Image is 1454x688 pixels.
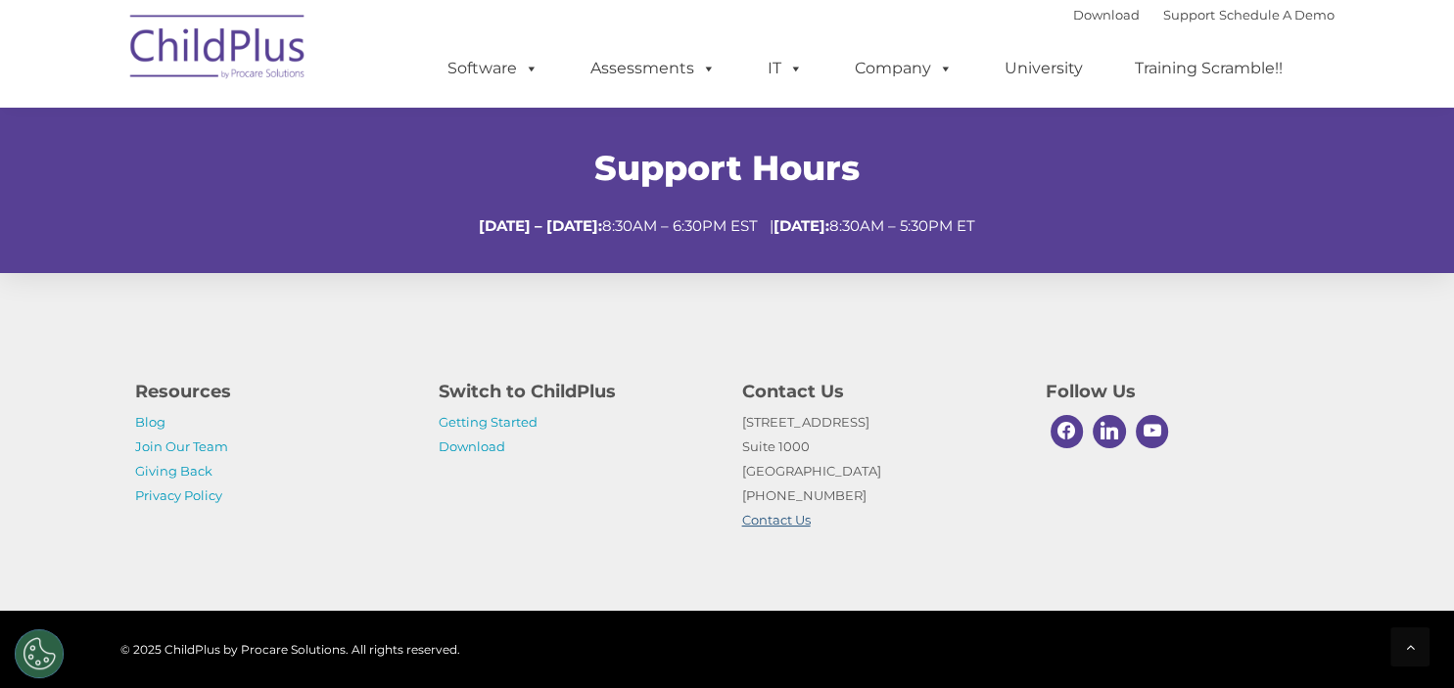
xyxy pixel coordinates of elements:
h4: Resources [135,378,409,405]
font: | [1073,7,1335,23]
a: Training Scramble!! [1115,49,1302,88]
a: Privacy Policy [135,487,222,503]
a: Download [1073,7,1140,23]
a: Linkedin [1088,410,1131,453]
a: Schedule A Demo [1219,7,1335,23]
a: University [985,49,1102,88]
a: IT [748,49,822,88]
a: Getting Started [439,414,538,430]
strong: [DATE]: [774,216,829,235]
img: ChildPlus by Procare Solutions [120,1,316,99]
p: [STREET_ADDRESS] Suite 1000 [GEOGRAPHIC_DATA] [PHONE_NUMBER] [742,410,1016,532]
a: Assessments [571,49,735,88]
a: Blog [135,414,165,430]
h4: Follow Us [1046,378,1320,405]
a: Contact Us [742,512,811,527]
button: Cookies Settings [15,629,64,678]
a: Youtube [1131,410,1174,453]
strong: [DATE] – [DATE]: [479,216,602,235]
a: Join Our Team [135,438,228,454]
a: Support [1163,7,1215,23]
span: Support Hours [594,147,860,189]
a: Company [835,49,972,88]
a: Giving Back [135,463,212,479]
h4: Contact Us [742,378,1016,405]
span: © 2025 ChildPlus by Procare Solutions. All rights reserved. [120,642,460,657]
span: 8:30AM – 6:30PM EST | 8:30AM – 5:30PM ET [479,216,975,235]
a: Facebook [1046,410,1089,453]
a: Download [439,438,505,454]
h4: Switch to ChildPlus [439,378,713,405]
a: Software [428,49,558,88]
